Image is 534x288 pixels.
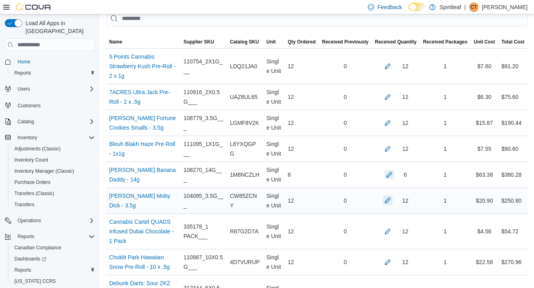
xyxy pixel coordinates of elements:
button: Canadian Compliance [8,242,98,253]
button: Name [106,36,180,48]
span: CT [471,2,477,12]
span: Operations [18,217,41,224]
span: Reports [14,232,95,241]
span: UAZ6UL65 [230,92,257,102]
span: Feedback [377,3,402,11]
span: 335178_1 PACK___ [183,222,224,241]
div: Single Unit [263,249,285,275]
div: 12 [402,144,408,154]
div: 0 [319,254,372,270]
div: $250.80 [501,196,522,205]
div: $380.28 [501,170,522,180]
div: 1 [420,58,470,74]
div: $22.58 [471,254,498,270]
a: Bleuh Blakh Haze Pre-Roll - 1x1g [109,139,177,158]
span: Received Previously [322,39,369,45]
button: Reports [8,264,98,276]
img: Cova [16,3,52,11]
button: Inventory Manager (Classic) [8,166,98,177]
span: Washington CCRS [11,276,95,286]
a: [US_STATE] CCRS [11,276,59,286]
div: $75.60 [501,92,518,102]
div: 1 [420,167,470,183]
span: Transfers [11,200,95,209]
span: 108270_14G___ [183,165,224,184]
a: 7ACRES Ultra Jack Pre-Roll - 2 x .5g [109,87,177,107]
span: Load All Apps in [GEOGRAPHIC_DATA] [22,19,95,35]
a: Reports [11,265,34,275]
span: Inventory Manager (Classic) [14,168,74,174]
button: Catalog [2,116,98,127]
button: Inventory [2,132,98,143]
div: 0 [319,193,372,209]
button: Inventory [14,133,40,142]
span: Inventory [14,133,95,142]
span: Purchase Orders [14,179,51,185]
span: 111095_1X1G___ [183,139,224,158]
button: Transfers [8,199,98,210]
span: Users [14,84,95,94]
div: $63.38 [471,167,498,183]
div: 12 [285,58,319,74]
span: 110916_2X0.5G___ [183,87,224,107]
div: 0 [319,167,372,183]
span: Received Quantity [375,39,417,45]
p: Spiritleaf [440,2,461,12]
div: $90.60 [501,144,518,154]
span: Reports [14,70,31,76]
a: 5 Points Cannabis Strawberry Kush Pre-Roll - 2 x 1g [109,52,177,81]
div: 0 [319,115,372,131]
a: Inventory Manager (Classic) [11,166,77,176]
div: Single Unit [263,53,285,79]
span: Reports [11,68,95,78]
div: $15.87 [471,115,498,131]
div: 1 [420,141,470,157]
div: Single Unit [263,219,285,244]
span: Inventory Count [11,155,95,165]
div: 12 [402,92,408,102]
span: Reports [14,267,31,273]
div: 1 [420,89,470,105]
div: 1 [420,223,470,239]
div: 12 [402,257,408,267]
span: Canadian Compliance [11,243,95,252]
div: $7.55 [471,141,498,157]
span: Transfers (Classic) [14,190,54,197]
span: Catalog SKU [230,39,259,45]
div: 0 [319,223,372,239]
a: Reports [11,68,34,78]
button: Customers [2,99,98,111]
span: Catalog [14,117,95,126]
a: Dashboards [11,254,49,264]
button: Reports [14,232,37,241]
button: Operations [2,215,98,226]
a: Canadian Compliance [11,243,65,252]
button: Reports [8,67,98,79]
span: Qty Ordered [288,39,316,45]
div: 6 [285,167,319,183]
button: [US_STATE] CCRS [8,276,98,287]
span: Total Cost [501,39,524,45]
button: Inventory Count [8,154,98,166]
span: CW85ZCNY [230,191,260,210]
button: Users [2,83,98,95]
a: [PERSON_NAME] Moby Dick - 3.5g [109,191,177,210]
button: Catalog [14,117,37,126]
span: Dashboards [11,254,95,264]
div: 12 [285,115,319,131]
a: Customers [14,101,44,110]
span: R87G2D7A [230,227,259,236]
div: 12 [285,193,319,209]
div: 12 [285,89,319,105]
div: 12 [285,254,319,270]
input: Dark Mode [408,3,425,11]
div: 12 [402,61,408,71]
button: Adjustments (Classic) [8,143,98,154]
button: Purchase Orders [8,177,98,188]
span: [US_STATE] CCRS [14,278,56,284]
button: Supplier SKU [180,36,227,48]
div: $4.56 [471,223,498,239]
span: Dashboards [14,256,46,262]
span: Unit Cost [474,39,495,45]
a: Transfers [11,200,37,209]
